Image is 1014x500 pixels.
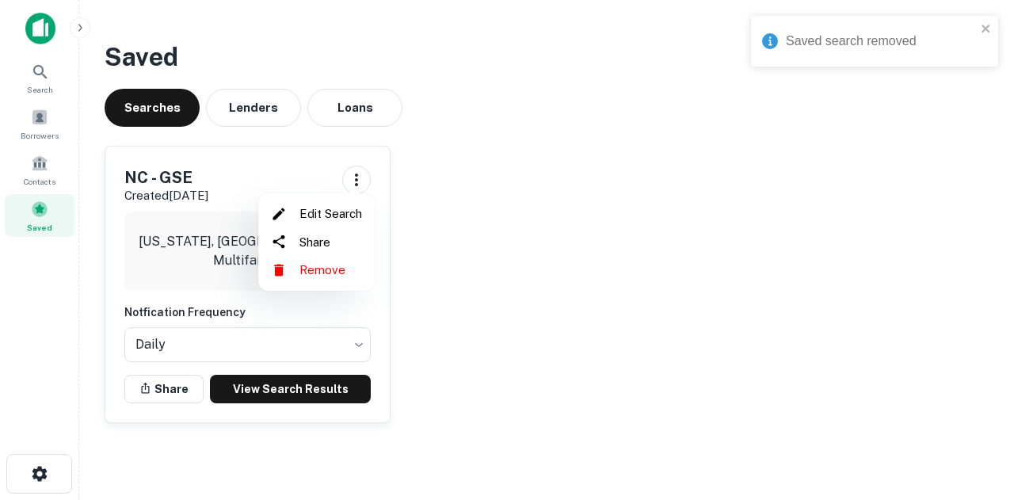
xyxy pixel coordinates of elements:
iframe: Chat Widget [935,373,1014,449]
li: Remove [265,256,368,284]
button: close [981,22,992,37]
div: Saved search removed [786,32,976,51]
li: Share [265,228,368,257]
li: Edit Search [265,200,368,228]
